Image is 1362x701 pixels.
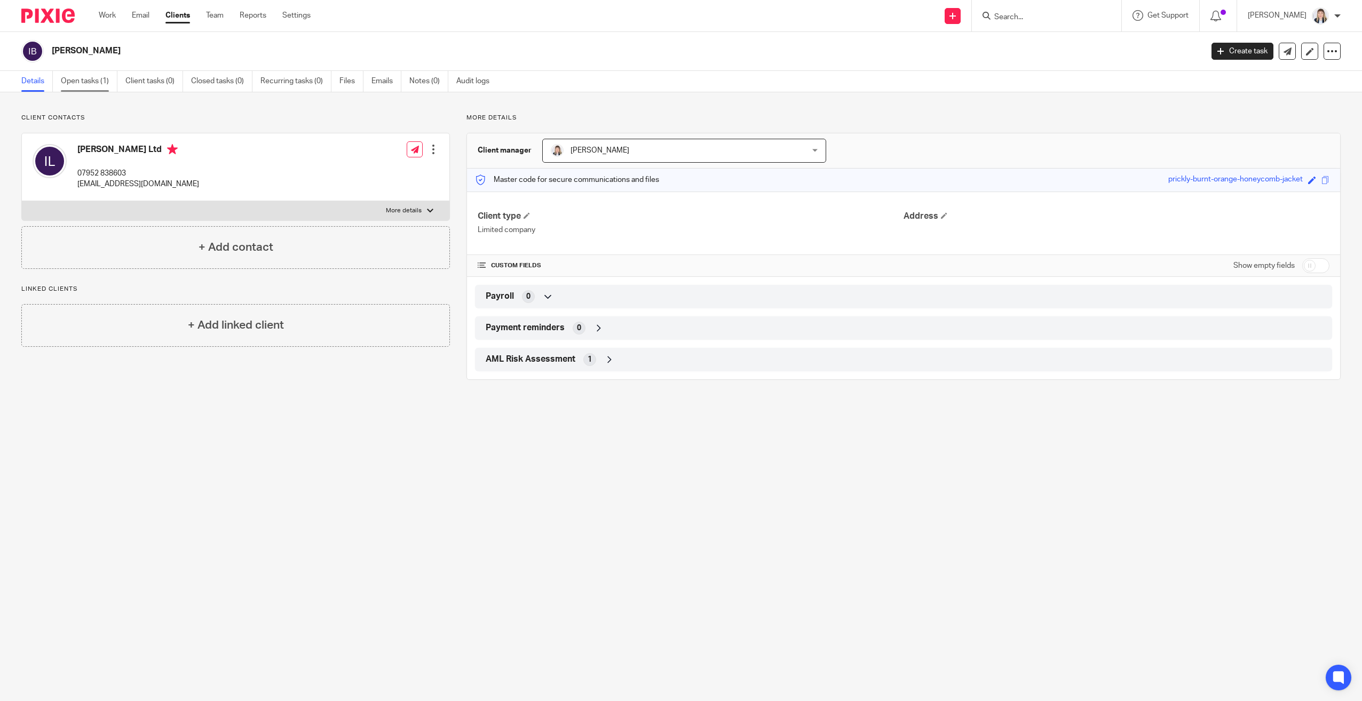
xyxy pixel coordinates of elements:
[386,206,422,215] p: More details
[77,179,199,189] p: [EMAIL_ADDRESS][DOMAIN_NAME]
[571,147,629,154] span: [PERSON_NAME]
[486,354,575,365] span: AML Risk Assessment
[191,71,252,92] a: Closed tasks (0)
[339,71,363,92] a: Files
[21,114,450,122] p: Client contacts
[409,71,448,92] a: Notes (0)
[486,291,514,302] span: Payroll
[132,10,149,21] a: Email
[21,9,75,23] img: Pixie
[551,144,564,157] img: Carlean%20Parker%20Pic.jpg
[466,114,1341,122] p: More details
[21,40,44,62] img: svg%3E
[588,354,592,365] span: 1
[260,71,331,92] a: Recurring tasks (0)
[993,13,1089,22] input: Search
[478,211,904,222] h4: Client type
[52,45,967,57] h2: [PERSON_NAME]
[99,10,116,21] a: Work
[240,10,266,21] a: Reports
[77,168,199,179] p: 07952 838603
[21,71,53,92] a: Details
[1147,12,1189,19] span: Get Support
[1312,7,1329,25] img: Carlean%20Parker%20Pic.jpg
[1233,260,1295,271] label: Show empty fields
[577,323,581,333] span: 0
[167,144,178,155] i: Primary
[199,239,273,256] h4: + Add contact
[77,144,199,157] h4: [PERSON_NAME] Ltd
[125,71,183,92] a: Client tasks (0)
[486,322,565,333] span: Payment reminders
[371,71,401,92] a: Emails
[188,317,284,333] h4: + Add linked client
[526,291,530,302] span: 0
[475,174,659,185] p: Master code for secure communications and files
[478,261,904,270] h4: CUSTOM FIELDS
[478,225,904,235] p: Limited company
[33,144,67,178] img: svg%3E
[21,285,450,293] p: Linked clients
[1168,174,1303,186] div: prickly-burnt-orange-honeycomb-jacket
[478,145,532,156] h3: Client manager
[904,211,1329,222] h4: Address
[1211,43,1273,60] a: Create task
[61,71,117,92] a: Open tasks (1)
[282,10,311,21] a: Settings
[206,10,224,21] a: Team
[1248,10,1306,21] p: [PERSON_NAME]
[165,10,190,21] a: Clients
[456,71,497,92] a: Audit logs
